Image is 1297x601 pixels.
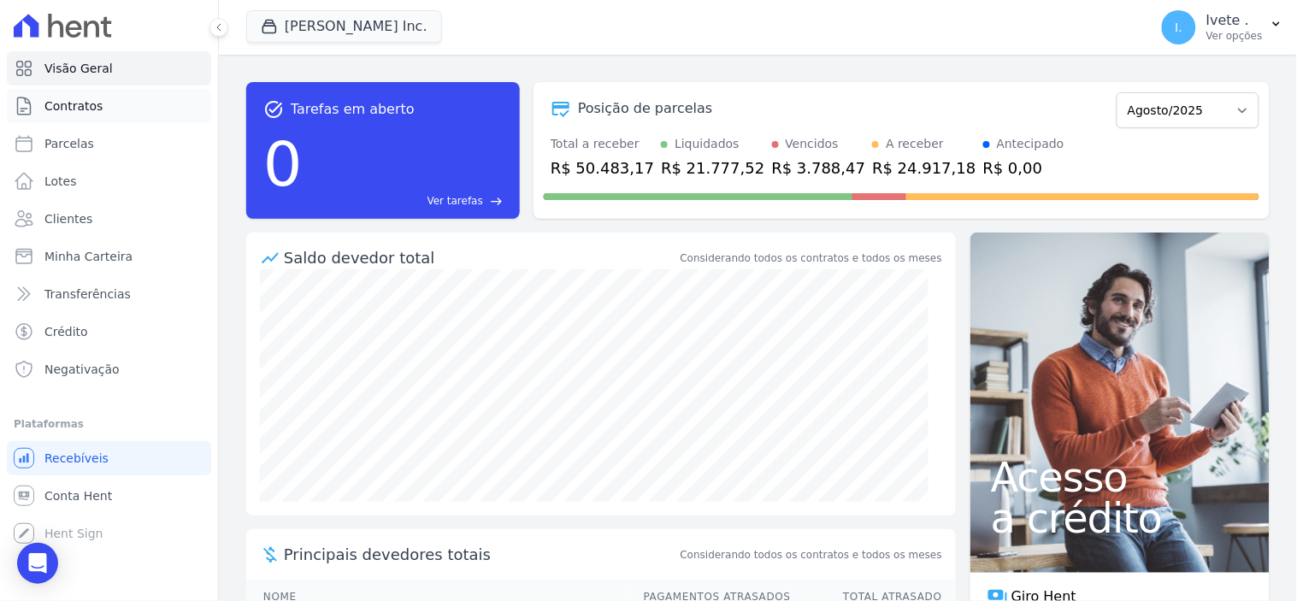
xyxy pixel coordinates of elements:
a: Conta Hent [7,479,211,513]
div: R$ 24.917,18 [872,156,976,180]
span: I. [1176,21,1183,33]
p: Ivete . [1206,12,1263,29]
div: Plataformas [14,414,204,434]
a: Ver tarefas east [310,193,503,209]
a: Negativação [7,352,211,386]
span: Principais devedores totais [284,543,677,566]
a: Recebíveis [7,441,211,475]
div: A receber [886,135,944,153]
span: Considerando todos os contratos e todos os meses [681,547,942,563]
a: Clientes [7,202,211,236]
span: Transferências [44,286,131,303]
div: Open Intercom Messenger [17,543,58,584]
div: Saldo devedor total [284,246,677,269]
div: 0 [263,120,303,209]
div: R$ 21.777,52 [661,156,764,180]
div: Posição de parcelas [578,98,713,119]
span: east [490,195,503,208]
span: Minha Carteira [44,248,133,265]
button: [PERSON_NAME] Inc. [246,10,442,43]
div: Liquidados [675,135,740,153]
button: I. Ivete . Ver opções [1148,3,1297,51]
a: Parcelas [7,127,211,161]
span: Tarefas em aberto [291,99,415,120]
a: Visão Geral [7,51,211,85]
span: Recebíveis [44,450,109,467]
span: Acesso [991,457,1249,498]
span: Clientes [44,210,92,227]
a: Transferências [7,277,211,311]
span: Contratos [44,97,103,115]
div: Vencidos [786,135,839,153]
span: Conta Hent [44,487,112,504]
div: Antecipado [997,135,1064,153]
a: Minha Carteira [7,239,211,274]
div: R$ 50.483,17 [551,156,654,180]
a: Lotes [7,164,211,198]
span: Ver tarefas [427,193,483,209]
span: Crédito [44,323,88,340]
div: R$ 0,00 [983,156,1064,180]
div: R$ 3.788,47 [772,156,866,180]
span: a crédito [991,498,1249,539]
span: task_alt [263,99,284,120]
span: Parcelas [44,135,94,152]
a: Contratos [7,89,211,123]
span: Visão Geral [44,60,113,77]
div: Considerando todos os contratos e todos os meses [681,250,942,266]
span: Negativação [44,361,120,378]
div: Total a receber [551,135,654,153]
a: Crédito [7,315,211,349]
span: Lotes [44,173,77,190]
p: Ver opções [1206,29,1263,43]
